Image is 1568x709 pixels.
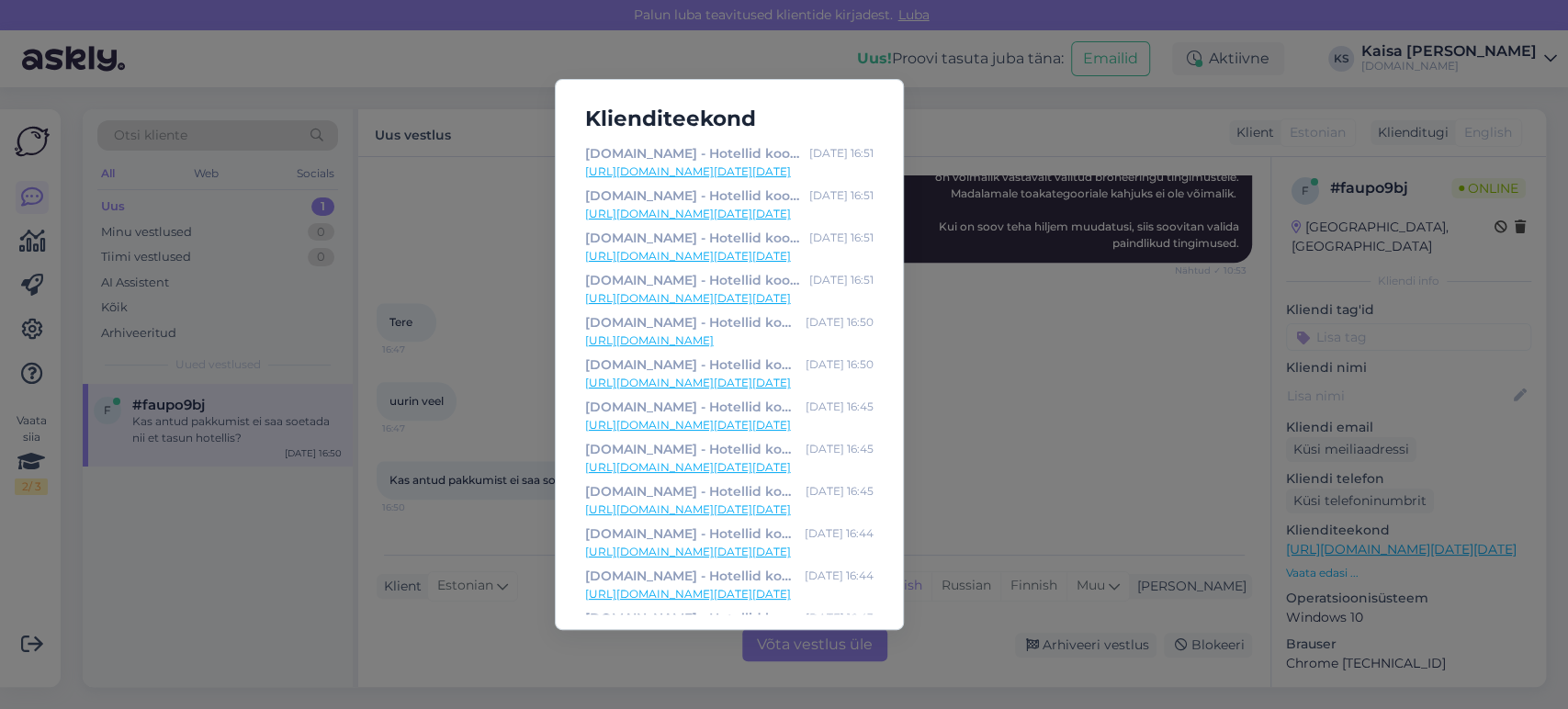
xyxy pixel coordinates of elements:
[585,566,797,586] div: [DOMAIN_NAME] - Hotellid koos võluvate lisavõimalustega
[585,523,797,544] div: [DOMAIN_NAME] - Hotellid koos võluvate lisavõimalustega
[805,566,874,586] div: [DATE] 16:44
[585,270,802,290] div: [DOMAIN_NAME] - Hotellid koos võluvate lisavõimalustega
[585,248,874,264] a: [URL][DOMAIN_NAME][DATE][DATE]
[809,228,874,248] div: [DATE] 16:51
[809,270,874,290] div: [DATE] 16:51
[805,523,874,544] div: [DATE] 16:44
[806,608,874,628] div: [DATE] 16:43
[585,397,798,417] div: [DOMAIN_NAME] - Hotellid koos võluvate lisavõimalustega
[585,143,802,163] div: [DOMAIN_NAME] - Hotellid koos võluvate lisavõimalustega
[585,439,798,459] div: [DOMAIN_NAME] - Hotellid koos võluvate lisavõimalustega
[806,312,874,332] div: [DATE] 16:50
[585,544,874,560] a: [URL][DOMAIN_NAME][DATE][DATE]
[585,501,874,518] a: [URL][DOMAIN_NAME][DATE][DATE]
[585,375,874,391] a: [URL][DOMAIN_NAME][DATE][DATE]
[585,608,798,628] div: [DOMAIN_NAME] - Hotellid koos võluvate lisavõimalustega
[585,354,798,375] div: [DOMAIN_NAME] - Hotellid koos võluvate lisavõimalustega
[570,102,888,136] h5: Klienditeekond
[585,586,874,602] a: [URL][DOMAIN_NAME][DATE][DATE]
[585,459,874,476] a: [URL][DOMAIN_NAME][DATE][DATE]
[806,439,874,459] div: [DATE] 16:45
[806,481,874,501] div: [DATE] 16:45
[585,312,798,332] div: [DOMAIN_NAME] - Hotellid koos võluvate lisavõimalustega
[809,143,874,163] div: [DATE] 16:51
[585,228,802,248] div: [DOMAIN_NAME] - Hotellid koos võluvate lisavõimalustega
[585,290,874,307] a: [URL][DOMAIN_NAME][DATE][DATE]
[585,206,874,222] a: [URL][DOMAIN_NAME][DATE][DATE]
[585,481,798,501] div: [DOMAIN_NAME] - Hotellid koos võluvate lisavõimalustega
[585,417,874,433] a: [URL][DOMAIN_NAME][DATE][DATE]
[585,332,874,349] a: [URL][DOMAIN_NAME]
[806,397,874,417] div: [DATE] 16:45
[585,163,874,180] a: [URL][DOMAIN_NAME][DATE][DATE]
[585,186,802,206] div: [DOMAIN_NAME] - Hotellid koos võluvate lisavõimalustega
[806,354,874,375] div: [DATE] 16:50
[809,186,874,206] div: [DATE] 16:51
